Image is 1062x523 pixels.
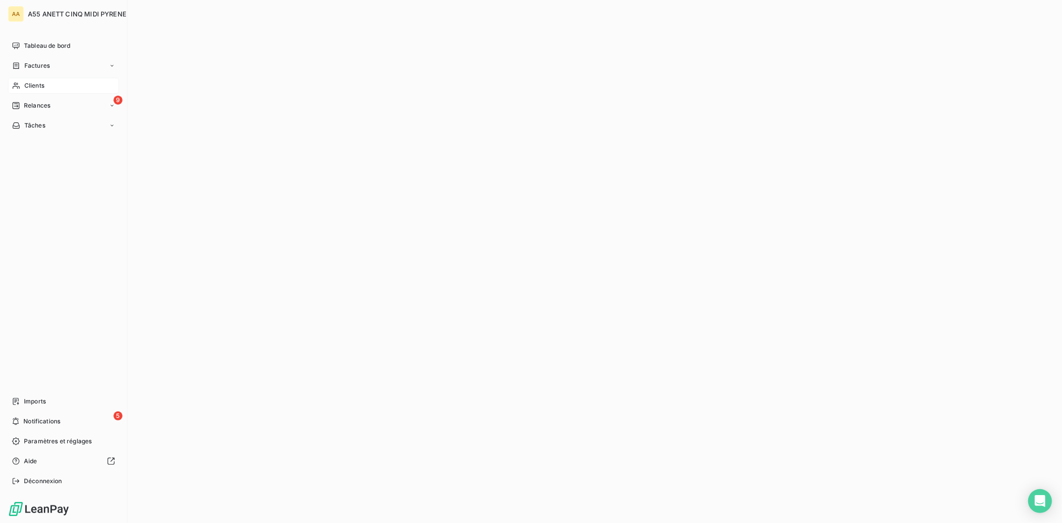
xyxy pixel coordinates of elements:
span: 5 [114,411,122,420]
div: Open Intercom Messenger [1028,489,1052,513]
span: Tableau de bord [24,41,70,50]
a: Aide [8,453,119,469]
img: Logo LeanPay [8,501,70,517]
span: Déconnexion [24,477,62,486]
span: Aide [24,457,37,466]
span: A55 ANETT CINQ MIDI PYRENEES [28,10,134,18]
span: 9 [114,96,122,105]
div: AA [8,6,24,22]
span: Imports [24,397,46,406]
span: Relances [24,101,50,110]
span: Clients [24,81,44,90]
span: Factures [24,61,50,70]
span: Notifications [23,417,60,426]
span: Paramètres et réglages [24,437,92,446]
span: Tâches [24,121,45,130]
